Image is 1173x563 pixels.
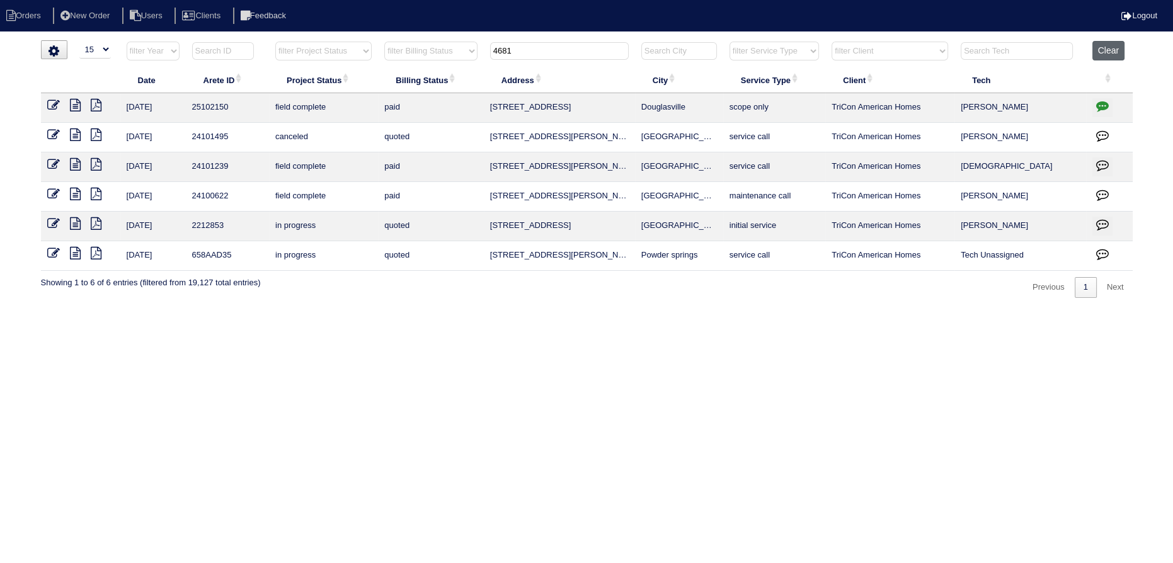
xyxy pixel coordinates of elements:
[484,93,635,123] td: [STREET_ADDRESS]
[120,152,186,182] td: [DATE]
[378,212,483,241] td: quoted
[635,152,723,182] td: [GEOGRAPHIC_DATA]
[635,241,723,271] td: Powder springs
[723,182,825,212] td: maintenance call
[825,212,954,241] td: TriCon American Homes
[1075,277,1097,298] a: 1
[954,182,1086,212] td: [PERSON_NAME]
[120,123,186,152] td: [DATE]
[484,152,635,182] td: [STREET_ADDRESS][PERSON_NAME]
[825,152,954,182] td: TriCon American Homes
[269,93,378,123] td: field complete
[490,42,629,60] input: Search Address
[825,123,954,152] td: TriCon American Homes
[954,152,1086,182] td: [DEMOGRAPHIC_DATA]
[723,93,825,123] td: scope only
[484,123,635,152] td: [STREET_ADDRESS][PERSON_NAME]
[954,212,1086,241] td: [PERSON_NAME]
[723,67,825,93] th: Service Type: activate to sort column ascending
[233,8,296,25] li: Feedback
[186,123,269,152] td: 24101495
[378,93,483,123] td: paid
[378,123,483,152] td: quoted
[825,182,954,212] td: TriCon American Homes
[269,152,378,182] td: field complete
[954,67,1086,93] th: Tech
[954,123,1086,152] td: [PERSON_NAME]
[1121,11,1157,20] a: Logout
[1098,277,1133,298] a: Next
[192,42,254,60] input: Search ID
[635,212,723,241] td: [GEOGRAPHIC_DATA]
[1024,277,1073,298] a: Previous
[378,182,483,212] td: paid
[961,42,1073,60] input: Search Tech
[186,152,269,182] td: 24101239
[120,212,186,241] td: [DATE]
[635,123,723,152] td: [GEOGRAPHIC_DATA]
[1092,41,1124,60] button: Clear
[635,182,723,212] td: [GEOGRAPHIC_DATA]
[186,241,269,271] td: 658AAD35
[484,182,635,212] td: [STREET_ADDRESS][PERSON_NAME]
[954,93,1086,123] td: [PERSON_NAME]
[269,241,378,271] td: in progress
[269,182,378,212] td: field complete
[186,212,269,241] td: 2212853
[378,152,483,182] td: paid
[825,241,954,271] td: TriCon American Homes
[378,67,483,93] th: Billing Status: activate to sort column ascending
[120,67,186,93] th: Date
[484,212,635,241] td: [STREET_ADDRESS]
[723,212,825,241] td: initial service
[122,8,173,25] li: Users
[269,67,378,93] th: Project Status: activate to sort column ascending
[186,67,269,93] th: Arete ID: activate to sort column ascending
[484,241,635,271] td: [STREET_ADDRESS][PERSON_NAME]
[41,271,261,288] div: Showing 1 to 6 of 6 entries (filtered from 19,127 total entries)
[635,93,723,123] td: Douglasville
[954,241,1086,271] td: Tech Unassigned
[120,182,186,212] td: [DATE]
[269,123,378,152] td: canceled
[175,11,231,20] a: Clients
[723,152,825,182] td: service call
[120,93,186,123] td: [DATE]
[120,241,186,271] td: [DATE]
[269,212,378,241] td: in progress
[1086,67,1133,93] th: : activate to sort column ascending
[186,182,269,212] td: 24100622
[122,11,173,20] a: Users
[723,123,825,152] td: service call
[635,67,723,93] th: City: activate to sort column ascending
[484,67,635,93] th: Address: activate to sort column ascending
[641,42,717,60] input: Search City
[53,8,120,25] li: New Order
[378,241,483,271] td: quoted
[723,241,825,271] td: service call
[175,8,231,25] li: Clients
[53,11,120,20] a: New Order
[825,93,954,123] td: TriCon American Homes
[186,93,269,123] td: 25102150
[825,67,954,93] th: Client: activate to sort column ascending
